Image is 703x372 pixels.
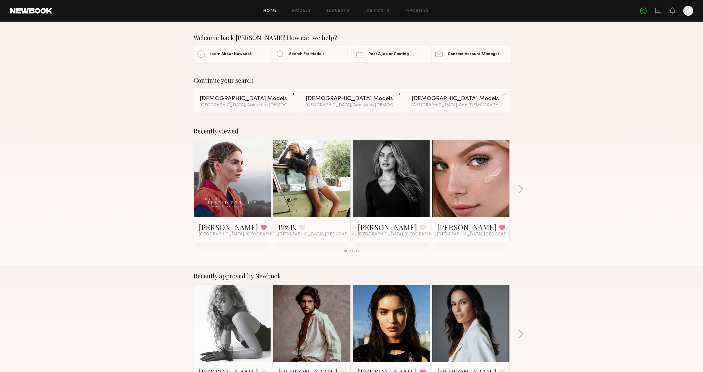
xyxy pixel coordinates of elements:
span: [GEOGRAPHIC_DATA], [GEOGRAPHIC_DATA] [199,232,291,237]
span: [GEOGRAPHIC_DATA], [GEOGRAPHIC_DATA] [278,232,370,237]
span: Search For Models [289,52,324,56]
div: [GEOGRAPHIC_DATA], Age [DEMOGRAPHIC_DATA] y.o. [412,103,503,108]
a: Favorites [405,9,429,13]
div: Recently viewed [194,127,510,135]
div: [GEOGRAPHIC_DATA], Age up to [DEMOGRAPHIC_DATA]. [200,103,291,108]
a: [PERSON_NAME] [199,222,258,232]
span: Contact Account Manager [448,52,499,56]
div: [DEMOGRAPHIC_DATA] Models [412,96,503,102]
a: Post A Job or Casting [352,46,430,62]
div: Recently approved by Newbook [194,272,510,280]
a: [DEMOGRAPHIC_DATA] Models[GEOGRAPHIC_DATA], Age up to [DEMOGRAPHIC_DATA]. [194,89,298,112]
span: [GEOGRAPHIC_DATA], [GEOGRAPHIC_DATA] [437,232,529,237]
a: Contact Account Manager [432,46,509,62]
a: Job Posts [364,9,390,13]
a: Home [263,9,277,13]
a: [DEMOGRAPHIC_DATA] Models[GEOGRAPHIC_DATA], Age up to [DEMOGRAPHIC_DATA]. [299,89,404,112]
a: [PERSON_NAME] [437,222,496,232]
a: [DEMOGRAPHIC_DATA] Models[GEOGRAPHIC_DATA], Age [DEMOGRAPHIC_DATA] y.o. [405,89,509,112]
div: Welcome back [PERSON_NAME]! How can we help? [194,34,510,41]
div: Continue your search [194,77,510,84]
a: Search For Models [273,46,351,62]
div: [GEOGRAPHIC_DATA], Age up to [DEMOGRAPHIC_DATA]. [306,103,397,108]
span: Learn About Newbook [210,52,252,56]
span: Post A Job or Casting [368,52,409,56]
a: [PERSON_NAME] [358,222,417,232]
div: [DEMOGRAPHIC_DATA] Models [200,96,291,102]
a: Learn About Newbook [194,46,271,62]
a: Models [292,9,311,13]
a: Biz B. [278,222,296,232]
a: M [683,6,693,16]
a: Requests [326,9,349,13]
div: [DEMOGRAPHIC_DATA] Models [306,96,397,102]
span: [GEOGRAPHIC_DATA], [GEOGRAPHIC_DATA] [358,232,450,237]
